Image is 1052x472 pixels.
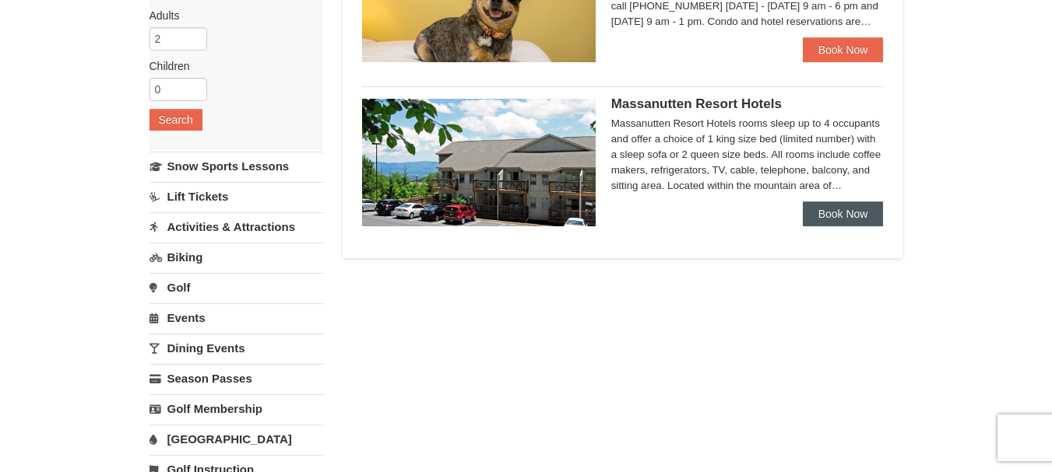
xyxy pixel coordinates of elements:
[150,8,311,23] label: Adults
[150,334,323,362] a: Dining Events
[803,201,884,226] a: Book Now
[611,116,884,194] div: Massanutten Resort Hotels rooms sleep up to 4 occupants and offer a choice of 1 king size bed (li...
[150,58,311,74] label: Children
[362,99,596,226] img: 19219026-1-e3b4ac8e.jpg
[150,243,323,271] a: Biking
[150,182,323,211] a: Lift Tickets
[150,152,323,180] a: Snow Sports Lessons
[150,273,323,302] a: Golf
[150,425,323,453] a: [GEOGRAPHIC_DATA]
[150,109,202,131] button: Search
[803,37,884,62] a: Book Now
[150,394,323,423] a: Golf Membership
[150,303,323,332] a: Events
[150,212,323,241] a: Activities & Attractions
[611,96,782,111] span: Massanutten Resort Hotels
[150,364,323,393] a: Season Passes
